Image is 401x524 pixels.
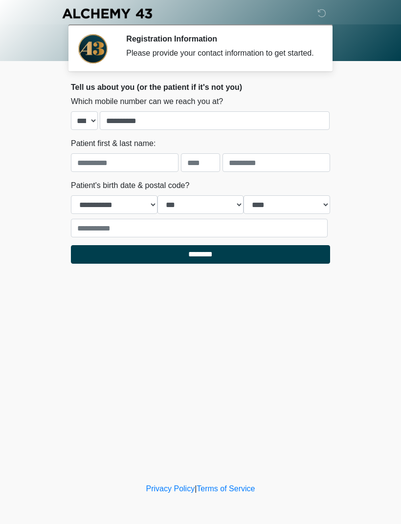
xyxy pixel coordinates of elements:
[61,7,153,20] img: Alchemy 43 Logo
[126,34,315,43] h2: Registration Information
[78,34,108,63] img: Agent Avatar
[71,83,330,92] h2: Tell us about you (or the patient if it's not you)
[71,180,189,191] label: Patient's birth date & postal code?
[71,138,156,149] label: Patient first & last name:
[197,484,255,493] a: Terms of Service
[71,96,223,107] label: Which mobile number can we reach you at?
[146,484,195,493] a: Privacy Policy
[195,484,197,493] a: |
[126,47,315,59] div: Please provide your contact information to get started.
